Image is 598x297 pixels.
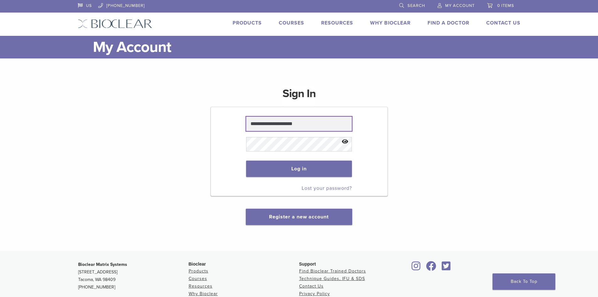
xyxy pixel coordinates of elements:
[78,261,189,291] p: [STREET_ADDRESS] Tacoma, WA 98409 [PHONE_NUMBER]
[189,283,213,289] a: Resources
[493,273,555,290] a: Back To Top
[410,265,423,271] a: Bioclear
[279,20,304,26] a: Courses
[445,3,475,8] span: My Account
[299,268,366,274] a: Find Bioclear Trained Doctors
[440,265,453,271] a: Bioclear
[189,276,207,281] a: Courses
[302,185,352,191] a: Lost your password?
[78,262,127,267] strong: Bioclear Matrix Systems
[407,3,425,8] span: Search
[497,3,514,8] span: 0 items
[424,265,439,271] a: Bioclear
[189,291,218,296] a: Why Bioclear
[299,291,330,296] a: Privacy Policy
[486,20,520,26] a: Contact Us
[246,209,352,225] button: Register a new account
[321,20,353,26] a: Resources
[370,20,411,26] a: Why Bioclear
[428,20,469,26] a: Find A Doctor
[78,19,152,28] img: Bioclear
[269,214,329,220] a: Register a new account
[299,276,365,281] a: Technique Guides, IFU & SDS
[299,261,316,267] span: Support
[189,268,208,274] a: Products
[299,283,324,289] a: Contact Us
[93,36,520,58] h1: My Account
[338,134,352,150] button: Show password
[233,20,262,26] a: Products
[246,161,352,177] button: Log in
[189,261,206,267] span: Bioclear
[283,86,316,106] h1: Sign In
